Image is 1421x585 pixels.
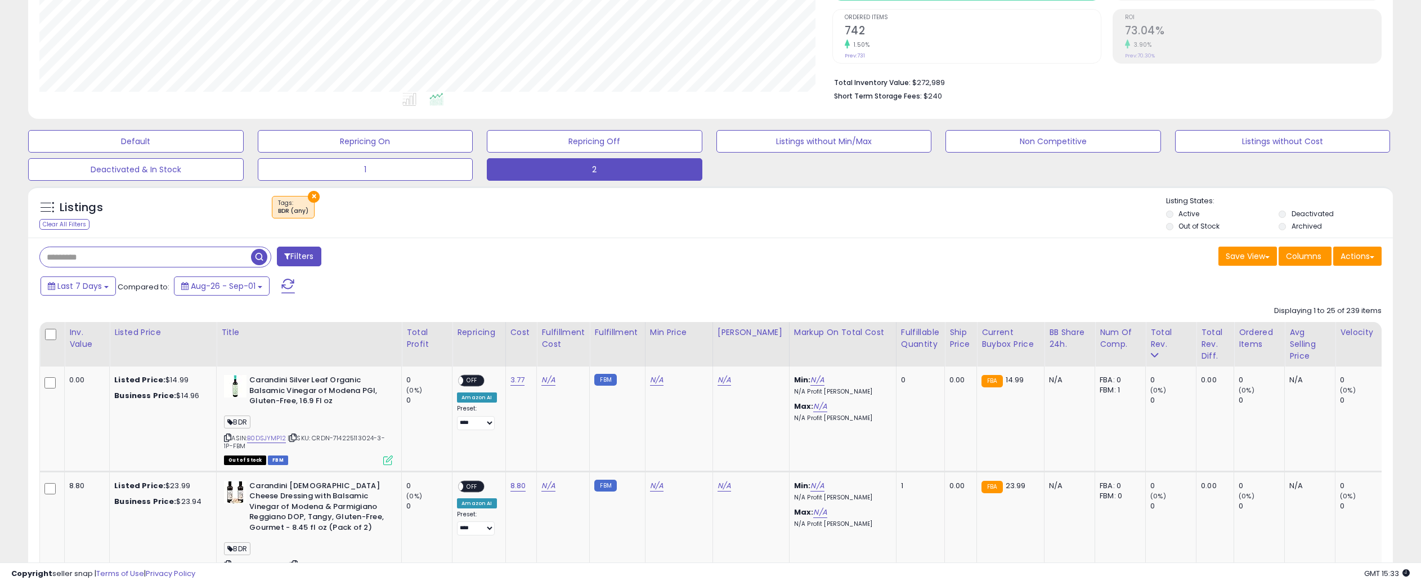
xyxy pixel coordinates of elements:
[1201,481,1225,491] div: 0.00
[650,327,708,338] div: Min Price
[1049,481,1086,491] div: N/A
[114,481,208,491] div: $23.99
[1340,501,1386,511] div: 0
[794,494,887,502] p: N/A Profit [PERSON_NAME]
[1150,375,1196,385] div: 0
[1150,481,1196,491] div: 0
[850,41,870,49] small: 1.50%
[1130,41,1152,49] small: 3.90%
[406,501,452,511] div: 0
[1100,385,1137,395] div: FBM: 1
[901,327,940,350] div: Fulfillable Quantity
[191,280,255,292] span: Aug-26 - Sep-01
[1049,327,1090,350] div: BB Share 24h.
[1292,209,1334,218] label: Deactivated
[813,507,827,518] a: N/A
[224,542,250,555] span: BDR
[789,322,896,367] th: The percentage added to the cost of goods (COGS) that forms the calculator for Min & Max prices.
[1175,130,1391,153] button: Listings without Cost
[718,374,731,386] a: N/A
[224,375,393,464] div: ASIN:
[949,327,972,350] div: Ship Price
[39,219,89,230] div: Clear All Filters
[487,130,702,153] button: Repricing Off
[11,568,52,579] strong: Copyright
[114,497,208,507] div: $23.94
[224,416,250,428] span: BDR
[845,24,1101,39] h2: 742
[69,481,101,491] div: 8.80
[1340,492,1356,501] small: (0%)
[406,386,422,395] small: (0%)
[114,480,165,491] b: Listed Price:
[794,414,887,422] p: N/A Profit [PERSON_NAME]
[1100,481,1137,491] div: FBA: 0
[794,520,887,528] p: N/A Profit [PERSON_NAME]
[813,401,827,412] a: N/A
[1150,492,1166,501] small: (0%)
[464,376,482,386] span: OFF
[406,395,452,405] div: 0
[247,434,286,443] a: B0DSJYMP12
[114,390,176,401] b: Business Price:
[901,481,936,491] div: 1
[510,374,525,386] a: 3.77
[457,498,496,508] div: Amazon AI
[981,327,1039,350] div: Current Buybox Price
[221,327,397,338] div: Title
[118,282,169,292] span: Compared to:
[716,130,932,153] button: Listings without Min/Max
[949,481,968,491] div: 0.00
[96,568,144,579] a: Terms of Use
[794,480,811,491] b: Min:
[1279,247,1332,266] button: Columns
[457,392,496,403] div: Amazon AI
[41,276,116,296] button: Last 7 Days
[60,200,103,216] h5: Listings
[249,481,386,536] b: Carandini [DEMOGRAPHIC_DATA] Cheese Dressing with Balsamic Vinegar of Modena & Parmigiano Reggian...
[1286,251,1321,262] span: Columns
[1239,375,1284,385] div: 0
[650,374,664,386] a: N/A
[1125,52,1155,59] small: Prev: 70.30%
[834,75,1373,88] li: $272,989
[277,247,321,266] button: Filters
[1340,481,1386,491] div: 0
[1239,492,1254,501] small: (0%)
[28,158,244,181] button: Deactivated & In Stock
[1178,221,1220,231] label: Out of Stock
[1150,395,1196,405] div: 0
[114,375,208,385] div: $14.99
[406,327,447,350] div: Total Profit
[1274,306,1382,316] div: Displaying 1 to 25 of 239 items
[464,481,482,491] span: OFF
[981,375,1002,387] small: FBA
[57,280,102,292] span: Last 7 Days
[1125,24,1381,39] h2: 73.04%
[1289,327,1330,362] div: Avg Selling Price
[650,480,664,492] a: N/A
[69,375,101,385] div: 0.00
[406,375,452,385] div: 0
[224,434,385,450] span: | SKU: CRDN-714225113024-3-1P-FBM
[224,375,246,398] img: 31unxWGLYLL._SL40_.jpg
[258,130,473,153] button: Repricing On
[541,327,585,350] div: Fulfillment Cost
[268,456,288,465] span: FBM
[487,158,702,181] button: 2
[810,374,824,386] a: N/A
[1150,501,1196,511] div: 0
[1289,375,1326,385] div: N/A
[1239,395,1284,405] div: 0
[1150,386,1166,395] small: (0%)
[1340,327,1381,338] div: Velocity
[69,327,105,350] div: Inv. value
[510,327,532,338] div: Cost
[249,375,386,409] b: Carandini Silver Leaf Organic Balsamic Vinegar of Modena PGI, Gluten-Free, 16.9 Fl oz
[1340,395,1386,405] div: 0
[11,569,195,579] div: seller snap | |
[114,374,165,385] b: Listed Price:
[224,481,246,503] img: 41DNzdpH-uL._SL40_.jpg
[1218,247,1277,266] button: Save View
[845,52,865,59] small: Prev: 731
